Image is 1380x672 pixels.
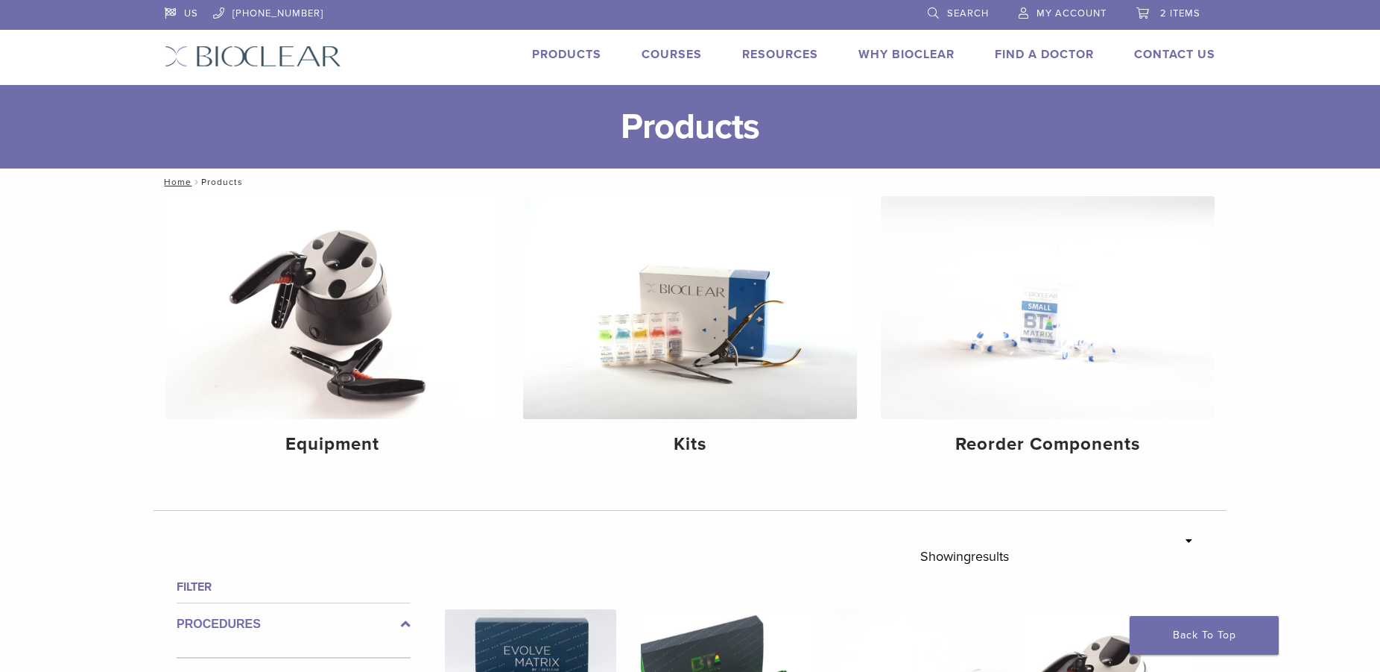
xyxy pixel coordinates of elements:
[159,177,192,187] a: Home
[165,196,499,468] a: Equipment
[192,178,201,186] span: /
[742,47,818,62] a: Resources
[995,47,1094,62] a: Find A Doctor
[523,196,857,419] img: Kits
[177,615,411,633] label: Procedures
[1160,7,1200,19] span: 2 items
[532,47,601,62] a: Products
[1134,47,1215,62] a: Contact Us
[177,578,411,596] h4: Filter
[535,431,845,458] h4: Kits
[165,45,341,67] img: Bioclear
[523,196,857,468] a: Kits
[881,196,1215,419] img: Reorder Components
[858,47,955,62] a: Why Bioclear
[177,431,487,458] h4: Equipment
[1130,616,1279,655] a: Back To Top
[920,541,1009,572] p: Showing results
[881,196,1215,468] a: Reorder Components
[893,431,1203,458] h4: Reorder Components
[165,196,499,419] img: Equipment
[153,169,1227,195] nav: Products
[642,47,702,62] a: Courses
[1036,7,1107,19] span: My Account
[947,7,989,19] span: Search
